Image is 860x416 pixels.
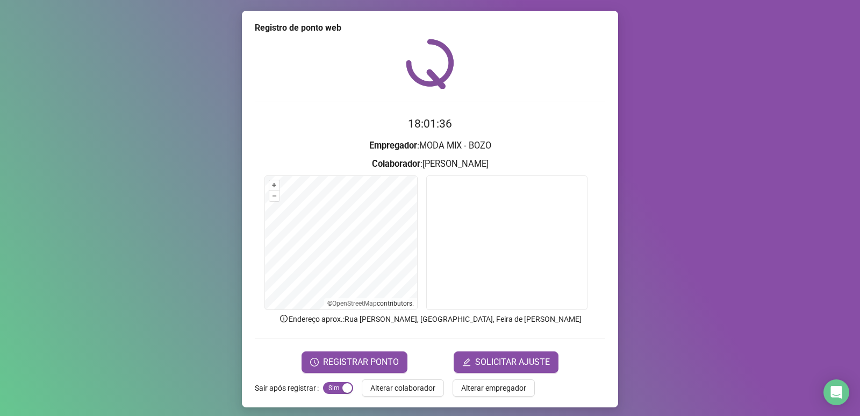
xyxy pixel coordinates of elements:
span: Alterar colaborador [370,382,435,394]
div: Registro de ponto web [255,22,605,34]
span: Alterar empregador [461,382,526,394]
img: QRPoint [406,39,454,89]
button: + [269,180,279,191]
button: – [269,191,279,201]
span: info-circle [279,314,289,323]
strong: Colaborador [372,159,420,169]
span: clock-circle [310,358,319,366]
a: OpenStreetMap [332,300,377,307]
strong: Empregador [369,140,417,151]
span: edit [462,358,471,366]
button: REGISTRAR PONTO [302,351,407,373]
label: Sair após registrar [255,379,323,397]
button: editSOLICITAR AJUSTE [454,351,558,373]
h3: : [PERSON_NAME] [255,157,605,171]
button: Alterar empregador [453,379,535,397]
p: Endereço aprox. : Rua [PERSON_NAME], [GEOGRAPHIC_DATA], Feira de [PERSON_NAME] [255,313,605,325]
div: Open Intercom Messenger [823,379,849,405]
h3: : MODA MIX - BOZO [255,139,605,153]
span: REGISTRAR PONTO [323,356,399,369]
li: © contributors. [327,300,414,307]
time: 18:01:36 [408,117,452,130]
button: Alterar colaborador [362,379,444,397]
span: SOLICITAR AJUSTE [475,356,550,369]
